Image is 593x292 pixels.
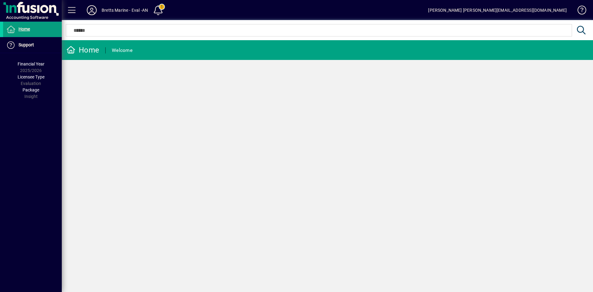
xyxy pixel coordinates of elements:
[18,74,44,79] span: Licensee Type
[66,45,99,55] div: Home
[573,1,585,21] a: Knowledge Base
[112,45,132,55] div: Welcome
[102,5,148,15] div: Bretts Marine - Eval -AN
[428,5,567,15] div: [PERSON_NAME] [PERSON_NAME][EMAIL_ADDRESS][DOMAIN_NAME]
[3,37,62,53] a: Support
[19,42,34,47] span: Support
[19,27,30,32] span: Home
[82,5,102,16] button: Profile
[18,61,44,66] span: Financial Year
[23,87,39,92] span: Package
